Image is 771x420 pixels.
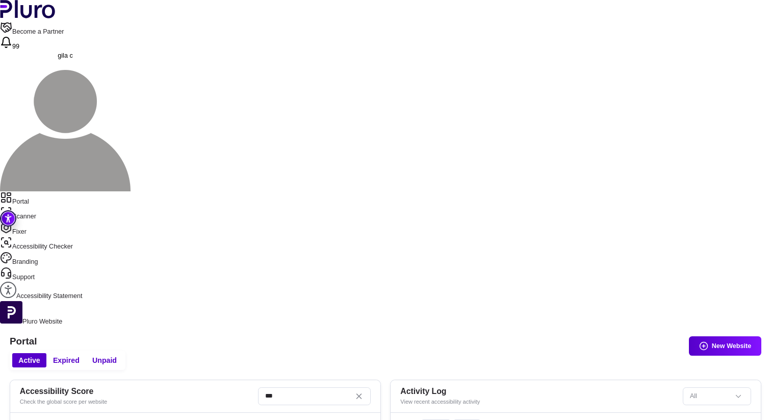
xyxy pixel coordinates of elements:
[354,391,364,401] button: Clear search field
[58,52,72,59] span: gila c
[12,43,19,50] span: 99
[92,356,117,365] span: Unpaid
[258,387,371,405] input: Search
[20,398,252,406] div: Check the global score per website
[689,336,761,356] button: New Website
[400,387,676,397] h2: Activity Log
[683,387,751,405] div: Set sorting
[400,398,676,406] div: View recent accessibility activity
[12,353,47,367] button: Active
[86,353,123,367] button: Unpaid
[46,353,86,367] button: Expired
[20,387,252,397] h2: Accessibility Score
[10,336,761,348] h1: Portal
[18,356,40,365] span: Active
[53,356,80,365] span: Expired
